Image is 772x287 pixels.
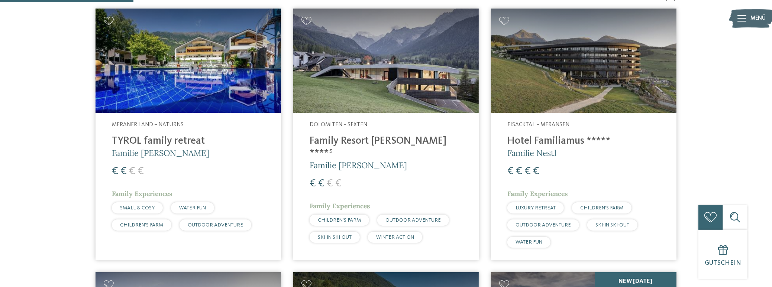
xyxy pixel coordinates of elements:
span: SKI-IN SKI-OUT [595,222,629,228]
span: Family Experiences [112,189,172,198]
span: SKI-IN SKI-OUT [318,235,352,240]
span: OUTDOOR ADVENTURE [385,218,441,223]
span: WINTER ACTION [376,235,414,240]
span: Familie [PERSON_NAME] [112,148,209,158]
a: Familienhotels gesucht? Hier findet ihr die besten! Eisacktal – Meransen Hotel Familiamus ***** F... [491,9,676,260]
img: Family Resort Rainer ****ˢ [293,9,479,113]
span: Family Experiences [507,189,568,198]
a: Familienhotels gesucht? Hier findet ihr die besten! Meraner Land – Naturns TYROL family retreat F... [96,9,281,260]
span: € [507,166,514,177]
span: SMALL & COSY [120,205,155,211]
span: € [533,166,539,177]
span: OUTDOOR ADVENTURE [188,222,243,228]
span: € [524,166,531,177]
span: € [318,178,324,189]
span: Eisacktal – Meransen [507,122,569,128]
span: CHILDREN’S FARM [120,222,163,228]
h4: Family Resort [PERSON_NAME] ****ˢ [310,135,462,160]
a: Gutschein [698,230,747,279]
span: WATER FUN [179,205,206,211]
span: Familie Nestl [507,148,556,158]
span: € [138,166,144,177]
h4: TYROL family retreat [112,135,265,147]
span: € [335,178,342,189]
img: Familien Wellness Residence Tyrol **** [96,9,281,113]
span: € [327,178,333,189]
span: € [120,166,127,177]
span: WATER FUN [516,239,542,245]
span: Gutschein [705,260,741,266]
a: Familienhotels gesucht? Hier findet ihr die besten! Dolomiten – Sexten Family Resort [PERSON_NAME... [293,9,479,260]
span: Familie [PERSON_NAME] [310,160,407,170]
span: € [516,166,522,177]
span: CHILDREN’S FARM [318,218,361,223]
span: LUXURY RETREAT [516,205,556,211]
span: € [112,166,118,177]
span: Family Experiences [310,202,370,210]
span: Meraner Land – Naturns [112,122,184,128]
img: Familienhotels gesucht? Hier findet ihr die besten! [491,9,676,113]
span: Dolomiten – Sexten [310,122,367,128]
span: € [129,166,135,177]
span: OUTDOOR ADVENTURE [516,222,571,228]
span: CHILDREN’S FARM [580,205,623,211]
span: € [310,178,316,189]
